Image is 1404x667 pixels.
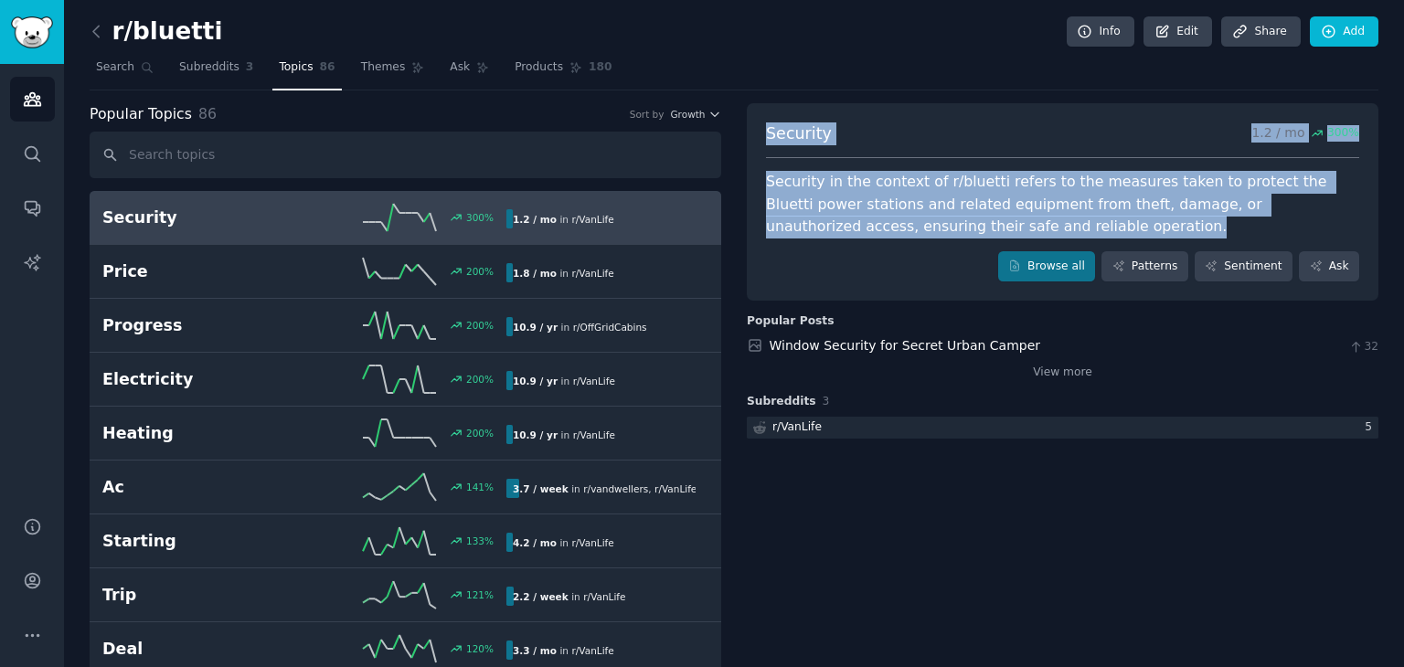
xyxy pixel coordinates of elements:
a: Subreddits3 [173,53,260,90]
a: r/VanLife5 [747,417,1378,439]
a: Search [90,53,160,90]
span: r/ VanLife [571,537,613,548]
span: 3 [246,59,254,76]
div: in [506,425,622,444]
div: 5 [1365,419,1378,436]
h2: Price [102,260,304,283]
div: 120 % [466,642,494,655]
a: Ask [1299,251,1359,282]
a: Share [1221,16,1300,48]
span: r/ VanLife [571,268,613,279]
div: 133 % [466,535,494,547]
h2: Heating [102,422,304,445]
span: 3 [823,395,830,408]
div: in [506,209,621,228]
div: 141 % [466,481,494,493]
div: 200 % [466,265,494,278]
span: Growth [670,108,705,121]
span: 300 % [1327,125,1359,142]
span: r/ VanLife [583,591,625,602]
div: 200 % [466,319,494,332]
h2: Security [102,206,304,229]
a: Themes [355,53,431,90]
a: Edit [1143,16,1212,48]
span: Security [766,122,832,145]
div: in [506,263,621,282]
b: 10.9 / yr [513,322,558,333]
span: 32 [1348,339,1378,355]
a: Ask [443,53,495,90]
span: Search [96,59,134,76]
a: Starting133%4.2 / moin r/VanLife [90,514,721,568]
span: Popular Topics [90,103,192,126]
h2: Progress [102,314,304,337]
span: r/ OffGridCabins [573,322,647,333]
span: r/ VanLife [573,376,615,386]
b: 10.9 / yr [513,376,558,386]
b: 4.2 / mo [513,537,557,548]
span: 180 [589,59,612,76]
span: Topics [279,59,313,76]
a: Progress200%10.9 / yrin r/OffGridCabins [90,299,721,353]
h2: Ac [102,476,304,499]
b: 1.8 / mo [513,268,557,279]
a: Browse all [998,251,1096,282]
h2: Starting [102,530,304,553]
div: in [506,479,696,498]
div: in [506,371,622,390]
p: 1.2 / mo [1251,122,1359,145]
h2: Trip [102,584,304,607]
span: Subreddits [747,394,816,410]
div: 200 % [466,373,494,386]
h2: r/bluetti [90,17,222,47]
h2: Deal [102,638,304,661]
a: Info [1067,16,1134,48]
span: Ask [450,59,470,76]
a: View more [1033,365,1092,381]
a: Window Security for Secret Urban Camper [770,338,1041,353]
img: GummySearch logo [11,16,53,48]
div: in [506,317,654,336]
a: Trip121%2.2 / weekin r/VanLife [90,568,721,622]
span: r/ VanLife [573,429,615,440]
a: Price200%1.8 / moin r/VanLife [90,245,721,299]
span: Themes [361,59,406,76]
b: 1.2 / mo [513,214,557,225]
div: Security in the context of r/bluetti refers to the measures taken to protect the Bluetti power st... [766,171,1359,238]
div: r/ VanLife [772,419,822,436]
button: Growth [670,108,721,121]
a: Electricity200%10.9 / yrin r/VanLife [90,353,721,407]
span: r/ VanLife [571,214,613,225]
span: 86 [198,105,217,122]
a: Ac141%3.7 / weekin r/vandwellers,r/VanLife [90,461,721,514]
span: , [648,483,651,494]
b: 10.9 / yr [513,429,558,440]
div: Popular Posts [747,313,835,330]
a: Sentiment [1195,251,1292,282]
a: Products180 [508,53,618,90]
div: in [506,587,633,606]
div: in [506,641,621,660]
span: r/ VanLife [654,483,697,494]
div: Sort by [630,108,665,121]
span: 86 [320,59,335,76]
a: Patterns [1101,251,1187,282]
span: Subreddits [179,59,239,76]
div: 300 % [466,211,494,224]
input: Search topics [90,132,721,178]
b: 3.3 / mo [513,645,557,656]
b: 3.7 / week [513,483,569,494]
a: Add [1310,16,1378,48]
h2: Electricity [102,368,304,391]
span: Products [515,59,563,76]
a: Security300%1.2 / moin r/VanLife [90,191,721,245]
div: 200 % [466,427,494,439]
a: Heating200%10.9 / yrin r/VanLife [90,407,721,461]
b: 2.2 / week [513,591,569,602]
a: Topics86 [272,53,341,90]
span: r/ vandwellers [583,483,648,494]
div: in [506,533,621,552]
div: 121 % [466,588,494,601]
span: r/ VanLife [571,645,613,656]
